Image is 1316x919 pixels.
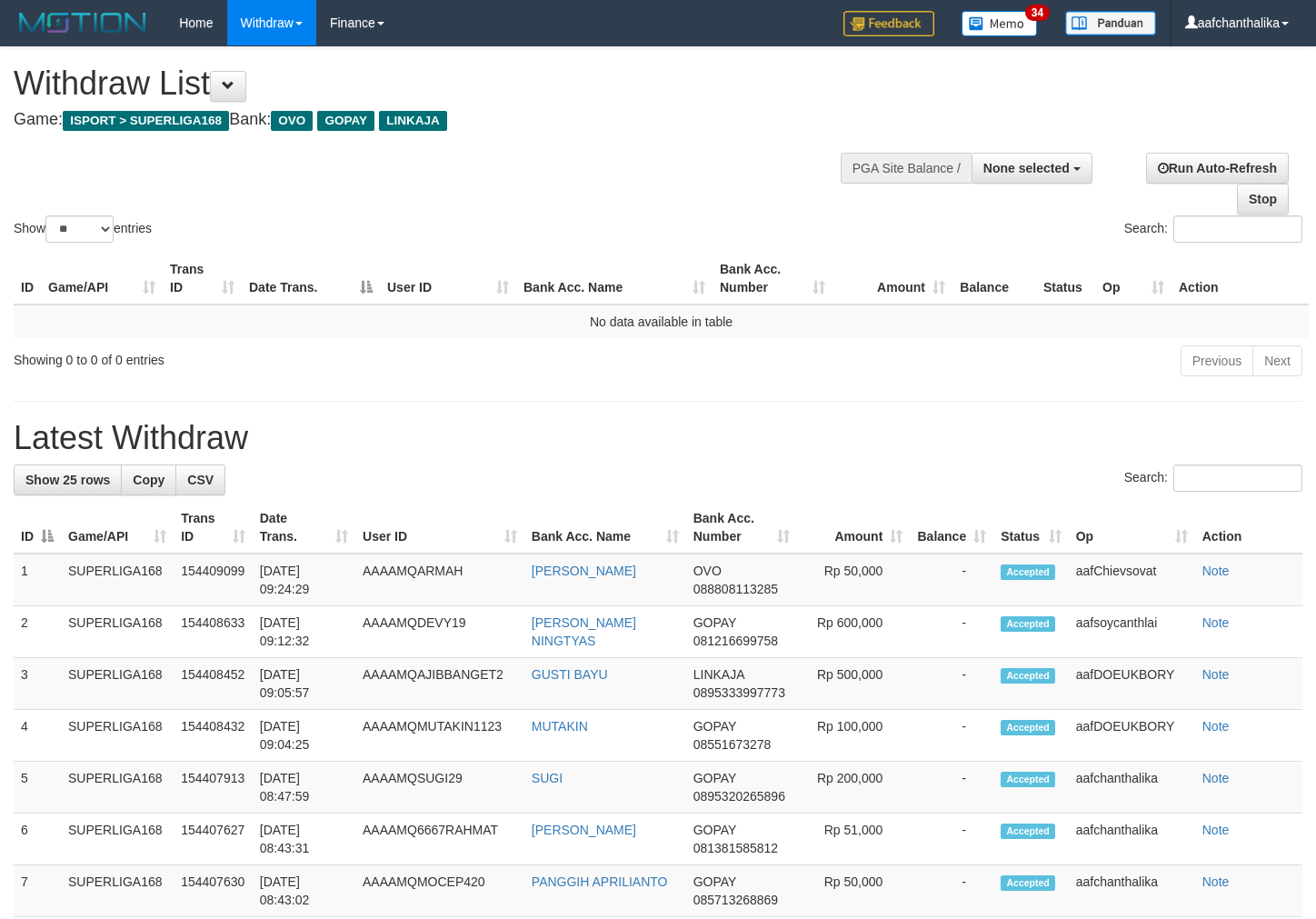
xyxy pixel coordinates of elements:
[693,841,778,855] span: Copy 081381585812 to clipboard
[14,814,61,865] td: 6
[1237,184,1289,215] a: Stop
[693,874,736,889] span: GOPAY
[797,554,911,606] td: Rp 50,000
[713,253,832,305] th: Bank Acc. Number: activate to sort column ascending
[355,606,524,658] td: AAAAMQDEVY19
[1252,345,1302,376] a: Next
[1173,215,1302,243] input: Search:
[41,253,163,305] th: Game/API: activate to sort column ascending
[14,253,41,305] th: ID
[317,111,374,131] span: GOPAY
[910,606,993,658] td: -
[61,502,174,554] th: Game/API: activate to sort column ascending
[693,582,778,596] span: Copy 088808113285 to clipboard
[45,215,114,243] select: Showentries
[1001,720,1055,735] span: Accepted
[355,502,524,554] th: User ID: activate to sort column ascending
[1095,253,1171,305] th: Op: activate to sort column ascending
[972,153,1092,184] button: None selected
[175,464,225,495] a: CSV
[1069,606,1195,658] td: aafsoycanthlai
[1001,616,1055,632] span: Accepted
[832,253,952,305] th: Amount: activate to sort column ascending
[1036,253,1095,305] th: Status
[686,502,797,554] th: Bank Acc. Number: activate to sort column ascending
[253,762,355,814] td: [DATE] 08:47:59
[532,564,636,578] a: [PERSON_NAME]
[693,667,744,682] span: LINKAJA
[1069,502,1195,554] th: Op: activate to sort column ascending
[532,719,588,734] a: MUTAKIN
[797,814,911,865] td: Rp 51,000
[693,893,778,907] span: Copy 085713268869 to clipboard
[61,710,174,762] td: SUPERLIGA168
[693,564,722,578] span: OVO
[355,865,524,917] td: AAAAMQMOCEP420
[797,710,911,762] td: Rp 100,000
[253,502,355,554] th: Date Trans.: activate to sort column ascending
[355,762,524,814] td: AAAAMQSUGI29
[693,615,736,630] span: GOPAY
[14,464,122,495] a: Show 25 rows
[532,823,636,837] a: [PERSON_NAME]
[14,865,61,917] td: 7
[797,606,911,658] td: Rp 600,000
[14,420,1302,456] h1: Latest Withdraw
[983,161,1070,175] span: None selected
[993,502,1069,554] th: Status: activate to sort column ascending
[14,305,1309,338] td: No data available in table
[187,473,214,487] span: CSV
[1202,667,1230,682] a: Note
[843,11,934,36] img: Feedback.jpg
[524,502,686,554] th: Bank Acc. Name: activate to sort column ascending
[271,111,313,131] span: OVO
[253,865,355,917] td: [DATE] 08:43:02
[1124,464,1302,492] label: Search:
[1171,253,1309,305] th: Action
[910,762,993,814] td: -
[14,606,61,658] td: 2
[61,814,174,865] td: SUPERLIGA168
[693,719,736,734] span: GOPAY
[253,658,355,710] td: [DATE] 09:05:57
[253,606,355,658] td: [DATE] 09:12:32
[910,814,993,865] td: -
[1065,11,1156,35] img: panduan.png
[1069,865,1195,917] td: aafchanthalika
[61,865,174,917] td: SUPERLIGA168
[910,554,993,606] td: -
[693,771,736,785] span: GOPAY
[355,814,524,865] td: AAAAMQ6667RAHMAT
[1181,345,1253,376] a: Previous
[14,554,61,606] td: 1
[910,865,993,917] td: -
[910,502,993,554] th: Balance: activate to sort column ascending
[1202,615,1230,630] a: Note
[1202,874,1230,889] a: Note
[1069,814,1195,865] td: aafchanthalika
[174,762,253,814] td: 154407913
[1202,771,1230,785] a: Note
[14,215,152,243] label: Show entries
[532,615,636,648] a: [PERSON_NAME] NINGTYAS
[1001,772,1055,787] span: Accepted
[174,606,253,658] td: 154408633
[797,762,911,814] td: Rp 200,000
[1069,710,1195,762] td: aafDOEUKBORY
[163,253,242,305] th: Trans ID: activate to sort column ascending
[1069,658,1195,710] td: aafDOEUKBORY
[355,554,524,606] td: AAAAMQARMAH
[693,823,736,837] span: GOPAY
[174,658,253,710] td: 154408452
[1124,215,1302,243] label: Search:
[14,658,61,710] td: 3
[693,737,772,752] span: Copy 08551673278 to clipboard
[174,554,253,606] td: 154409099
[797,502,911,554] th: Amount: activate to sort column ascending
[516,253,713,305] th: Bank Acc. Name: activate to sort column ascending
[910,710,993,762] td: -
[1001,824,1055,839] span: Accepted
[174,710,253,762] td: 154408432
[1069,554,1195,606] td: aafChievsovat
[14,502,61,554] th: ID: activate to sort column descending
